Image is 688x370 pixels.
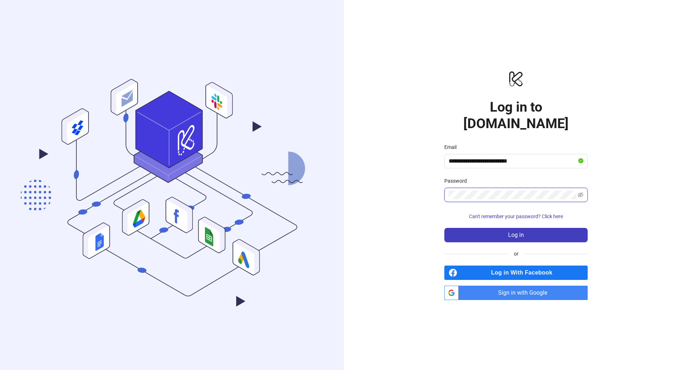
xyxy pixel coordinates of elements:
span: eye-invisible [578,192,583,198]
button: Log in [444,228,588,242]
span: Sign in with Google [462,286,588,300]
span: or [508,250,524,258]
input: Email [449,157,577,165]
span: Log in With Facebook [460,266,588,280]
label: Password [444,177,472,185]
input: Password [449,191,576,199]
h1: Log in to [DOMAIN_NAME] [444,99,588,132]
a: Log in With Facebook [444,266,588,280]
label: Email [444,143,461,151]
span: Log in [508,232,524,238]
a: Sign in with Google [444,286,588,300]
span: Can't remember your password? Click here [469,214,563,219]
a: Can't remember your password? Click here [444,214,588,219]
button: Can't remember your password? Click here [444,211,588,222]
